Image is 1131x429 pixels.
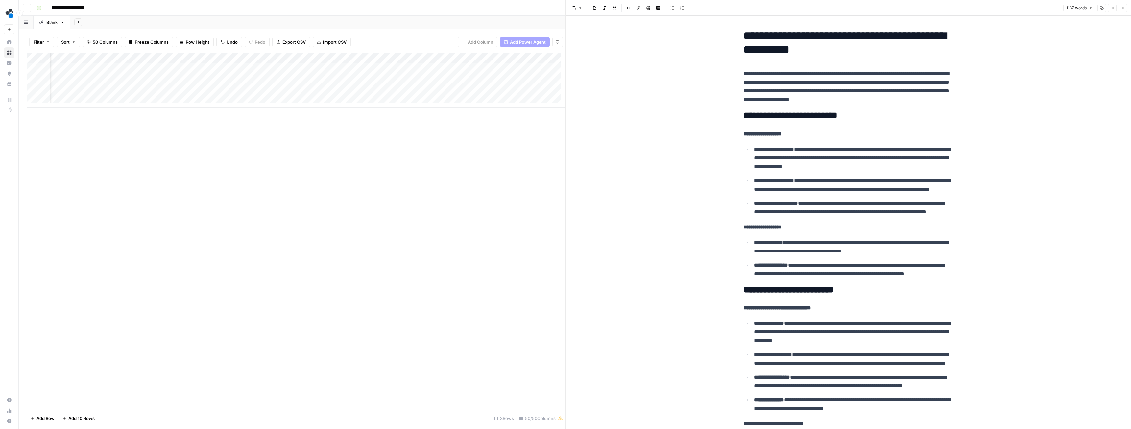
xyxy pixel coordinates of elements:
[4,8,16,19] img: spot.ai Logo
[4,37,14,47] a: Home
[34,39,44,45] span: Filter
[492,413,517,424] div: 3 Rows
[216,37,242,47] button: Undo
[468,39,493,45] span: Add Column
[4,5,14,22] button: Workspace: spot.ai
[517,413,565,424] div: 50/50 Columns
[61,39,70,45] span: Sort
[29,37,54,47] button: Filter
[227,39,238,45] span: Undo
[510,39,546,45] span: Add Power Agent
[500,37,550,47] button: Add Power Agent
[83,37,122,47] button: 50 Columns
[135,39,169,45] span: Freeze Columns
[282,39,306,45] span: Export CSV
[68,415,95,422] span: Add 10 Rows
[1063,4,1095,12] button: 1137 words
[125,37,173,47] button: Freeze Columns
[4,47,14,58] a: Browse
[4,395,14,405] a: Settings
[4,58,14,68] a: Insights
[46,19,58,26] div: Blank
[458,37,497,47] button: Add Column
[323,39,347,45] span: Import CSV
[176,37,214,47] button: Row Height
[245,37,270,47] button: Redo
[34,16,70,29] a: Blank
[59,413,99,424] button: Add 10 Rows
[36,415,55,422] span: Add Row
[57,37,80,47] button: Sort
[4,79,14,89] a: Your Data
[186,39,209,45] span: Row Height
[272,37,310,47] button: Export CSV
[4,68,14,79] a: Opportunities
[1066,5,1087,11] span: 1137 words
[313,37,351,47] button: Import CSV
[255,39,265,45] span: Redo
[4,405,14,416] a: Usage
[27,413,59,424] button: Add Row
[4,416,14,426] button: Help + Support
[93,39,118,45] span: 50 Columns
